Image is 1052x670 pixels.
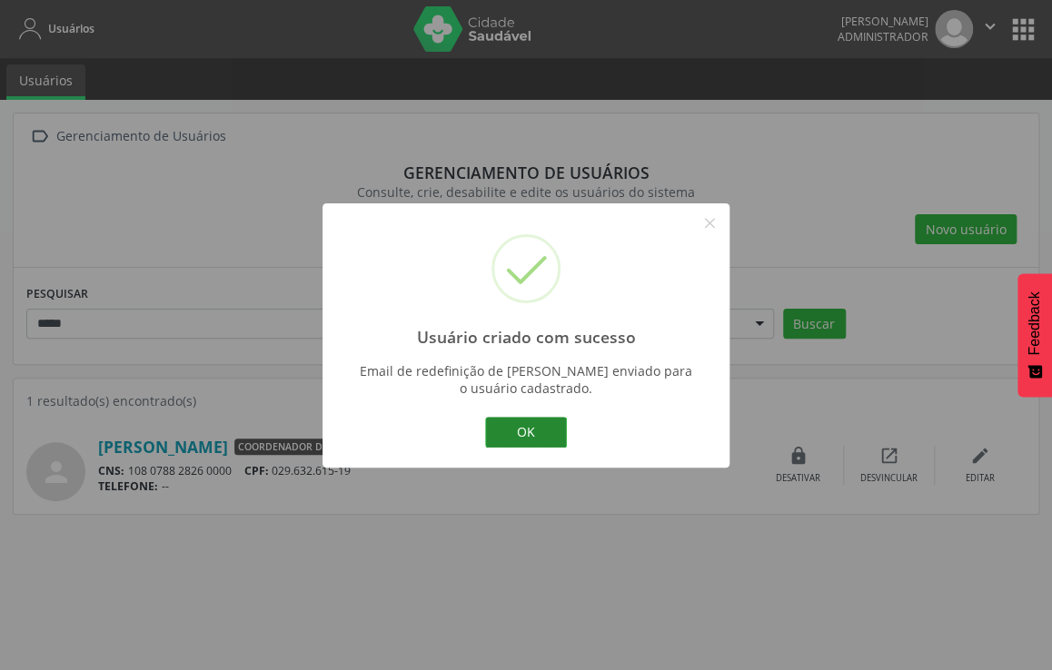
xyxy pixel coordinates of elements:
[1027,291,1043,355] span: Feedback
[485,417,567,448] button: OK
[694,208,725,239] button: Close this dialog
[417,328,636,347] h2: Usuário criado com sucesso
[359,362,693,397] div: Email de redefinição de [PERSON_NAME] enviado para o usuário cadastrado.
[1017,273,1052,397] button: Feedback - Mostrar pesquisa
